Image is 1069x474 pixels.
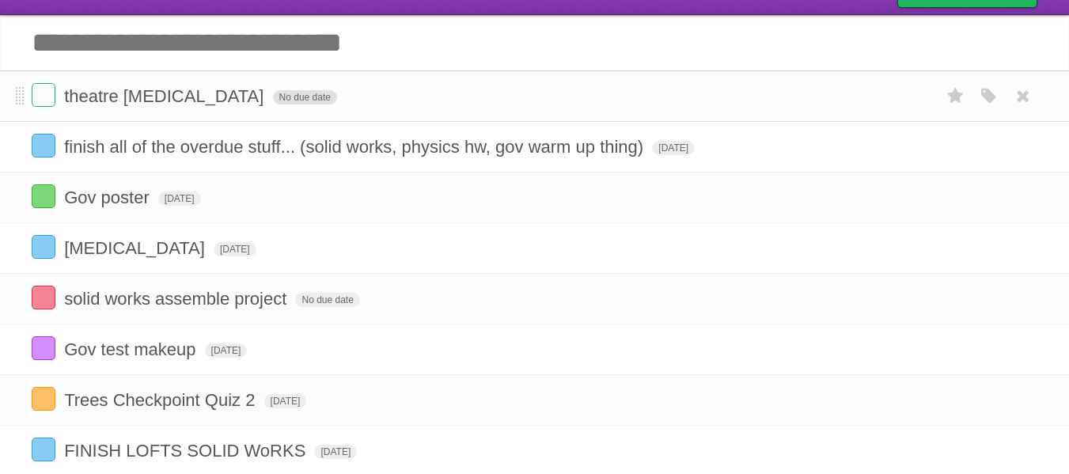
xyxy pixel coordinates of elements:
span: Gov test makeup [64,339,199,359]
span: [MEDICAL_DATA] [64,238,209,258]
span: No due date [295,293,359,307]
span: No due date [273,90,337,104]
span: FINISH LOFTS SOLID WoRKS [64,441,309,461]
span: [DATE] [314,445,357,459]
span: [DATE] [158,191,201,206]
label: Done [32,387,55,411]
label: Done [32,438,55,461]
span: [DATE] [652,141,695,155]
span: Trees Checkpoint Quiz 2 [64,390,259,410]
span: finish all of the overdue stuff... (solid works, physics hw, gov warm up thing) [64,137,647,157]
label: Done [32,336,55,360]
label: Done [32,134,55,157]
label: Done [32,286,55,309]
span: [DATE] [264,394,307,408]
label: Done [32,184,55,208]
label: Done [32,235,55,259]
span: Gov poster [64,188,154,207]
span: solid works assemble project [64,289,290,309]
label: Star task [941,83,971,109]
span: theatre [MEDICAL_DATA] [64,86,267,106]
label: Done [32,83,55,107]
span: [DATE] [214,242,256,256]
span: [DATE] [205,343,248,358]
